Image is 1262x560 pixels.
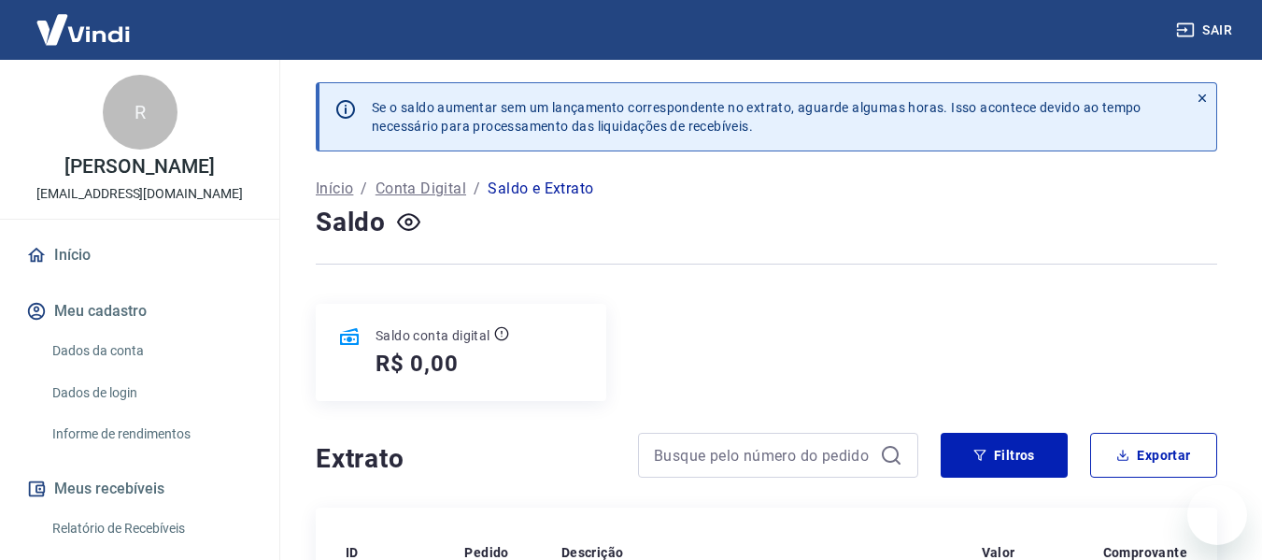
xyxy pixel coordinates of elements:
p: / [474,178,480,200]
iframe: Botão para abrir a janela de mensagens, conversa em andamento [1187,485,1247,545]
h4: Saldo [316,204,386,241]
a: Início [316,178,353,200]
a: Dados de login [45,374,257,412]
input: Busque pelo número do pedido [654,441,872,469]
p: [EMAIL_ADDRESS][DOMAIN_NAME] [36,184,243,204]
p: [PERSON_NAME] [64,157,214,177]
p: Saldo conta digital [376,326,490,345]
button: Exportar [1090,433,1217,478]
button: Sair [1172,13,1240,48]
a: Início [22,235,257,276]
img: Vindi [22,1,144,58]
h4: Extrato [316,440,616,478]
p: / [361,178,367,200]
p: Se o saldo aumentar sem um lançamento correspondente no extrato, aguarde algumas horas. Isso acon... [372,98,1141,136]
a: Conta Digital [376,178,466,200]
button: Meu cadastro [22,291,257,332]
button: Filtros [941,433,1068,478]
a: Informe de rendimentos [45,415,257,453]
button: Meus recebíveis [22,468,257,510]
a: Dados da conta [45,332,257,370]
a: Relatório de Recebíveis [45,510,257,548]
h5: R$ 0,00 [376,349,459,379]
p: Saldo e Extrato [488,178,593,200]
div: R [103,75,177,150]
